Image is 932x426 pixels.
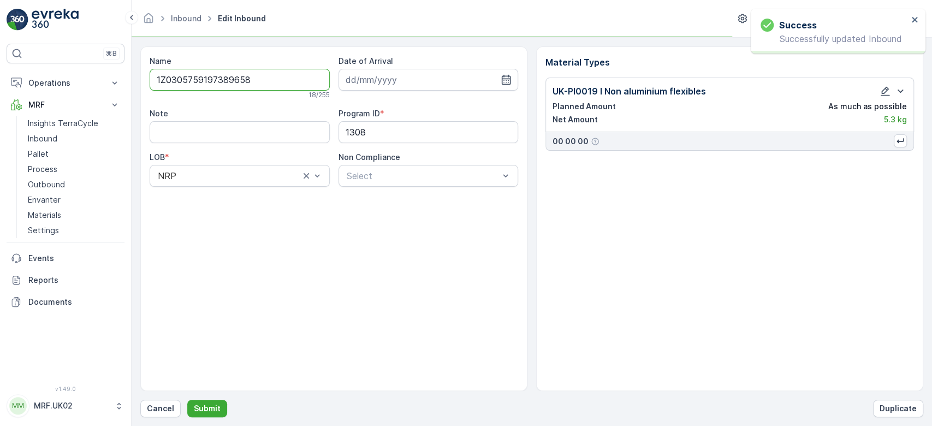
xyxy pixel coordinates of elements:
[7,72,124,94] button: Operations
[187,400,227,417] button: Submit
[28,149,49,159] p: Pallet
[884,114,907,125] p: 5.3 kg
[423,9,507,22] p: Parcel_UK02 #1576
[880,403,917,414] p: Duplicate
[28,78,103,88] p: Operations
[28,275,120,286] p: Reports
[23,131,124,146] a: Inbound
[28,179,65,190] p: Outbound
[23,162,124,177] a: Process
[7,291,124,313] a: Documents
[150,109,168,118] label: Note
[553,85,706,98] p: UK-PI0019 I Non aluminium flexibles
[347,169,500,182] p: Select
[46,269,123,279] span: UK-PI0007 I Eyecare
[9,197,64,206] span: Total Weight :
[308,91,330,99] p: 18 / 255
[216,13,268,24] span: Edit Inbound
[28,225,59,236] p: Settings
[28,297,120,307] p: Documents
[9,215,57,224] span: Net Weight :
[7,386,124,392] span: v 1.49.0
[7,269,124,291] a: Reports
[23,146,124,162] a: Pallet
[171,14,201,23] a: Inbound
[23,208,124,223] a: Materials
[150,152,165,162] label: LOB
[28,194,61,205] p: Envanter
[28,164,57,175] p: Process
[23,116,124,131] a: Insights TerraCycle
[23,192,124,208] a: Envanter
[34,400,109,411] p: MRF.UK02
[23,223,124,238] a: Settings
[106,49,117,58] p: ⌘B
[7,247,124,269] a: Events
[28,99,103,110] p: MRF
[28,133,57,144] p: Inbound
[779,19,817,32] h3: Success
[761,34,908,44] p: Successfully updated Inbound
[553,101,616,112] p: Planned Amount
[339,69,519,91] input: dd/mm/yyyy
[32,9,79,31] img: logo_light-DOdMpM7g.png
[828,101,907,112] p: As much as possible
[7,94,124,116] button: MRF
[61,233,71,242] span: 30
[57,215,61,224] span: -
[194,403,221,414] p: Submit
[873,400,923,417] button: Duplicate
[7,394,124,417] button: MMMRF.UK02
[339,109,380,118] label: Program ID
[553,136,589,147] p: 00 00 00
[9,233,61,242] span: Tare Weight :
[9,251,58,261] span: Asset Type :
[545,56,914,69] p: Material Types
[9,397,27,415] div: MM
[591,137,599,146] div: Help Tooltip Icon
[7,9,28,31] img: logo
[553,114,598,125] p: Net Amount
[9,179,36,188] span: Name :
[36,179,107,188] span: Parcel_UK02 #1576
[64,197,74,206] span: 30
[339,56,393,66] label: Date of Arrival
[147,403,174,414] p: Cancel
[339,152,400,162] label: Non Compliance
[150,56,171,66] label: Name
[28,210,61,221] p: Materials
[28,118,98,129] p: Insights TerraCycle
[9,269,46,279] span: Material :
[58,251,80,261] span: Pallet
[23,177,124,192] a: Outbound
[143,16,155,26] a: Homepage
[28,253,120,264] p: Events
[140,400,181,417] button: Cancel
[911,15,919,26] button: close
